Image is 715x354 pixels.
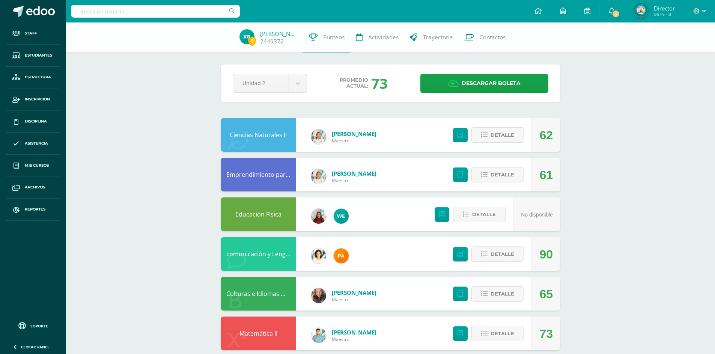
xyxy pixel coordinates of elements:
[334,209,349,224] img: 1a64f90e3bbff5a5c4d3e15aa151ce27.png
[311,328,326,343] img: 3bbeeb896b161c296f86561e735fa0fc.png
[6,88,60,111] a: Inscripción
[633,4,648,19] img: 648d3fb031ec89f861c257ccece062c1.png
[248,36,256,46] span: 0
[242,74,279,92] span: Unidad 2
[368,33,399,41] span: Actividades
[472,208,496,221] span: Detalle
[332,130,376,137] a: [PERSON_NAME]
[491,168,514,182] span: Detalle
[221,118,296,152] div: Ciencias Naturales II
[334,248,349,263] img: 81049356b3b16f348f04480ea0cb6817.png
[471,246,524,262] button: Detalle
[25,184,45,190] span: Archivos
[539,158,553,192] div: 61
[654,4,675,12] span: Director
[340,77,368,89] span: Promedio actual:
[25,52,52,58] span: Estudiantes
[233,74,307,93] a: Unidad 2
[226,290,348,298] a: Culturas e Idiomas mayas, Garífuna y Xinca
[332,289,376,296] a: [PERSON_NAME]
[260,30,298,37] a: [PERSON_NAME]
[471,127,524,143] button: Detalle
[462,74,521,93] span: Descargar boleta
[323,33,345,41] span: Punteos
[221,317,296,350] div: Matemática II
[371,73,388,93] div: 73
[25,163,49,169] span: Mis cursos
[404,22,459,52] a: Trayectoria
[226,250,360,258] a: comunicación y Lenguaje L-3 Idioma Extranjero
[25,206,45,212] span: Reportes
[332,170,376,177] a: [PERSON_NAME]
[25,96,50,102] span: Inscripción
[332,177,376,184] span: Maestro
[350,22,404,52] a: Actividades
[654,11,675,18] span: Mi Perfil
[25,140,48,146] span: Asistencia
[521,212,553,218] span: No disponible
[491,327,514,341] span: Detalle
[311,248,326,263] img: 7a8e161cab7694f51b452fdf17c6d5da.png
[539,317,553,351] div: 73
[239,329,277,338] a: Matemática II
[332,137,376,144] span: Maestro
[6,111,60,133] a: Disciplina
[311,288,326,303] img: 8286b9a544571e995a349c15127c7be6.png
[6,133,60,155] a: Asistencia
[311,129,326,144] img: ff49d6f1e69e7cb1b5d921c0ef477f28.png
[332,296,376,303] span: Maestro
[6,45,60,67] a: Estudiantes
[25,74,51,80] span: Estructura
[311,169,326,184] img: ff49d6f1e69e7cb1b5d921c0ef477f28.png
[6,67,60,89] a: Estructura
[491,247,514,261] span: Detalle
[311,209,326,224] img: 2a9226028aa254eb8bf160ce7b8ff5e0.png
[221,197,296,231] div: Educación Física
[6,199,60,221] a: Reportes
[235,210,281,218] a: Educación Física
[303,22,350,52] a: Punteos
[491,128,514,142] span: Detalle
[471,167,524,182] button: Detalle
[239,29,254,44] img: ff0b35cdd9579f1fa86dc87297a9ded1.png
[230,131,287,139] a: Ciencias Naturales II
[479,33,506,41] span: Contactos
[491,287,514,301] span: Detalle
[260,37,284,45] a: 2449372
[539,277,553,311] div: 65
[539,118,553,152] div: 62
[539,237,553,271] div: 90
[6,155,60,177] a: Mis cursos
[332,336,376,342] span: Maestro
[9,320,57,330] a: Soporte
[6,176,60,199] a: Archivos
[30,323,48,329] span: Soporte
[612,10,620,18] span: 3
[21,344,50,350] span: Cerrar panel
[420,74,548,93] a: Descargar boleta
[471,286,524,302] button: Detalle
[221,158,296,191] div: Emprendimiento para la Productividad
[221,277,296,311] div: Culturas e Idiomas mayas, Garífuna y Xinca
[25,118,47,124] span: Disciplina
[459,22,511,52] a: Contactos
[423,33,453,41] span: Trayectoria
[6,22,60,45] a: Staff
[471,326,524,341] button: Detalle
[221,237,296,271] div: comunicación y Lenguaje L-3 Idioma Extranjero
[226,170,337,179] a: Emprendimiento para la Productividad
[453,207,506,222] button: Detalle
[71,5,240,18] input: Busca un usuario...
[25,30,37,36] span: Staff
[332,329,376,336] a: [PERSON_NAME]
